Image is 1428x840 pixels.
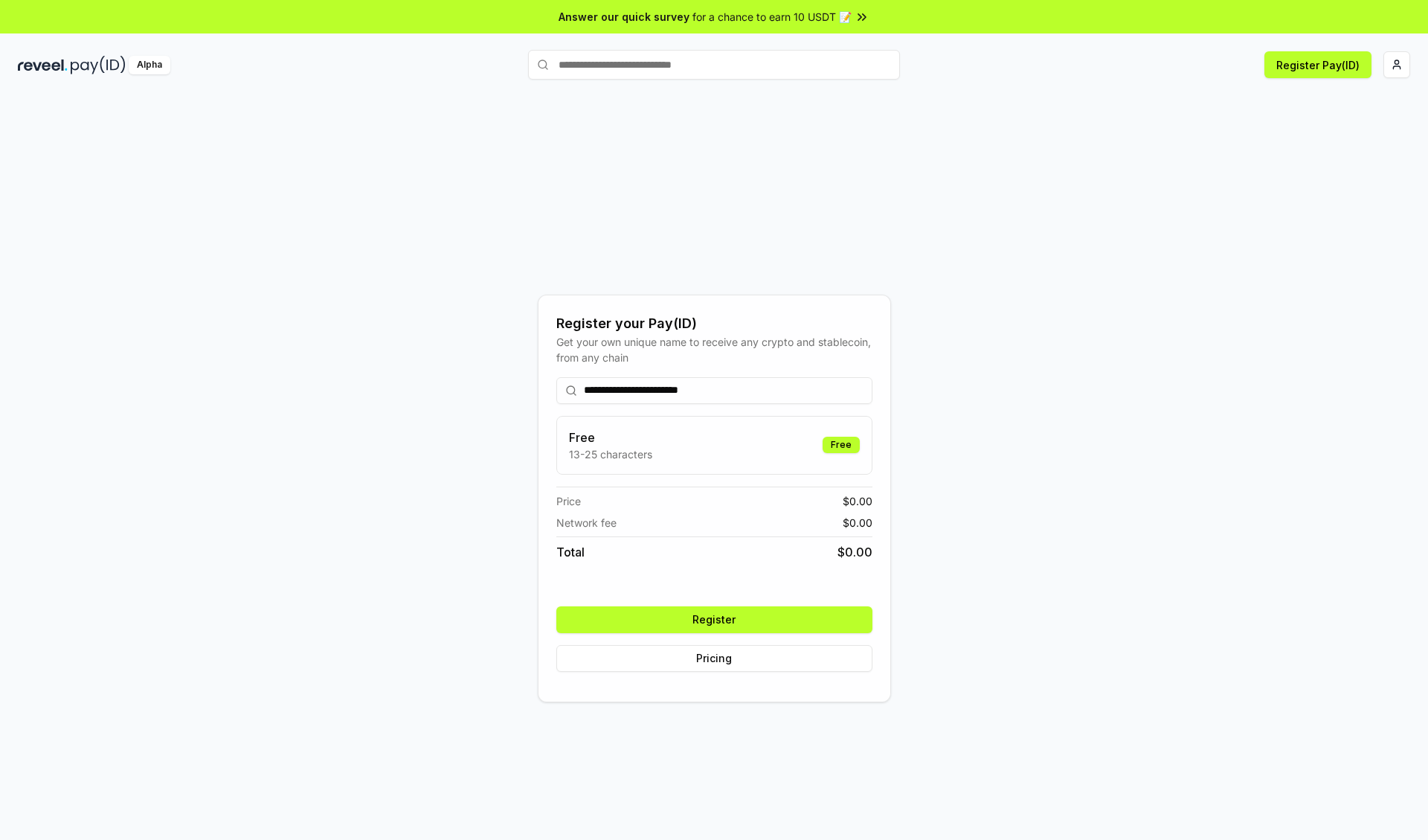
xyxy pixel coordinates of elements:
[556,606,872,633] button: Register
[129,56,170,74] div: Alpha
[556,515,617,530] span: Network fee
[18,56,68,74] img: reveel_dark
[837,543,872,561] span: $ 0.00
[1264,51,1371,78] button: Register Pay(ID)
[556,493,581,509] span: Price
[556,334,872,365] div: Get your own unique name to receive any crypto and stablecoin, from any chain
[556,313,872,334] div: Register your Pay(ID)
[556,645,872,672] button: Pricing
[569,446,652,462] p: 13-25 characters
[692,9,852,25] span: for a chance to earn 10 USDT 📝
[556,543,585,561] span: Total
[559,9,689,25] span: Answer our quick survey
[823,437,860,453] div: Free
[843,493,872,509] span: $ 0.00
[843,515,872,530] span: $ 0.00
[71,56,126,74] img: pay_id
[569,429,652,446] h3: Free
